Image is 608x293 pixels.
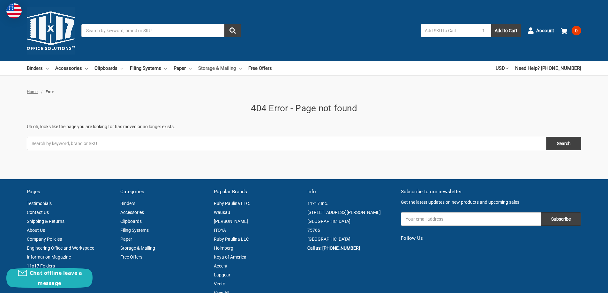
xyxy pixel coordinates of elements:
a: [PERSON_NAME] [214,219,248,224]
a: Ruby Paulina LLC [214,237,249,242]
h5: Popular Brands [214,188,301,195]
a: Account [528,22,554,39]
a: Holmberg [214,245,233,251]
h5: Categories [120,188,207,195]
address: 11x17 Inc. [STREET_ADDRESS][PERSON_NAME] [GEOGRAPHIC_DATA] 75766 [GEOGRAPHIC_DATA] [307,199,394,244]
h5: Subscribe to our newsletter [401,188,581,195]
a: Contact Us [27,210,49,215]
input: Subscribe [541,212,581,226]
h5: Pages [27,188,114,195]
a: Storage & Mailing [198,61,242,75]
a: Accessories [55,61,88,75]
a: Testimonials [27,201,52,206]
a: Call us: [PHONE_NUMBER] [307,245,360,251]
a: Vecto [214,281,225,286]
a: Engineering Office and Workspace Information Magazine [27,245,94,260]
h5: Follow Us [401,235,581,242]
a: ITOYA [214,228,226,233]
a: Ruby Paulina LLC. [214,201,250,206]
a: Binders [120,201,135,206]
a: Binders [27,61,49,75]
a: Accent [214,263,228,268]
span: Account [536,27,554,34]
p: Uh oh, looks like the page you are looking for has moved or no longer exists. [27,123,581,130]
input: Search by keyword, brand or SKU [27,137,546,150]
a: Filing Systems [120,228,149,233]
a: Free Offers [120,254,142,260]
a: USD [496,61,508,75]
span: Chat offline leave a message [30,269,82,287]
input: Search by keyword, brand or SKU [81,24,241,37]
a: Clipboards [120,219,142,224]
a: Paper [174,61,191,75]
span: Error [46,89,54,94]
input: Search [546,137,581,150]
button: Add to Cart [491,24,521,37]
span: 0 [572,26,581,35]
a: Company Policies [27,237,62,242]
a: 11x17 Folders [27,263,55,268]
a: 0 [561,22,581,39]
a: Accessories [120,210,144,215]
a: Need Help? [PHONE_NUMBER] [515,61,581,75]
img: 11x17.com [27,7,75,55]
a: Itoya of America [214,254,246,260]
h1: 404 Error - Page not found [27,102,581,115]
a: Clipboards [94,61,123,75]
img: duty and tax information for United States [6,3,22,18]
input: Add SKU to Cart [421,24,476,37]
a: Paper [120,237,132,242]
input: Your email address [401,212,541,226]
a: Storage & Mailing [120,245,155,251]
a: Free Offers [248,61,272,75]
a: Home [27,89,38,94]
a: Filing Systems [130,61,167,75]
a: Lapgear [214,272,230,277]
h5: Info [307,188,394,195]
a: About Us [27,228,45,233]
a: Shipping & Returns [27,219,64,224]
a: Wausau [214,210,230,215]
p: Get the latest updates on new products and upcoming sales [401,199,581,206]
button: Chat offline leave a message [6,268,93,288]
